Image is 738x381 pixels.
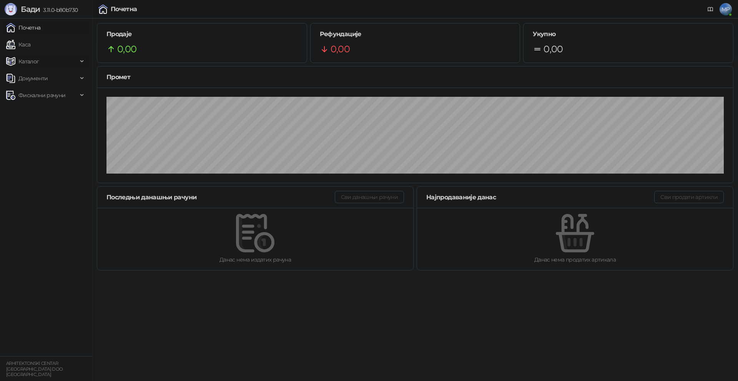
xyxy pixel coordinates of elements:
[21,5,40,14] span: Бади
[720,3,732,15] span: MP
[40,7,78,13] span: 3.11.0-b80b730
[110,255,401,264] div: Данас нема издатих рачуна
[331,42,350,56] span: 0,00
[335,191,404,203] button: Сви данашњи рачуни
[106,72,724,82] div: Промет
[429,255,721,264] div: Данас нема продатих артикала
[320,30,511,39] h5: Рефундације
[654,191,724,203] button: Сви продати артикли
[18,54,39,69] span: Каталог
[117,42,136,56] span: 0,00
[544,42,563,56] span: 0,00
[106,192,335,202] div: Последњи данашњи рачуни
[6,37,30,52] a: Каса
[533,30,724,39] h5: Укупно
[18,88,65,103] span: Фискални рачуни
[6,361,63,377] small: ARHITEKTONSKI CENTAR [GEOGRAPHIC_DATA] DOO [GEOGRAPHIC_DATA]
[5,3,17,15] img: Logo
[426,192,654,202] div: Најпродаваније данас
[106,30,298,39] h5: Продаје
[6,20,41,35] a: Почетна
[704,3,716,15] a: Документација
[111,6,137,12] div: Почетна
[18,71,48,86] span: Документи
